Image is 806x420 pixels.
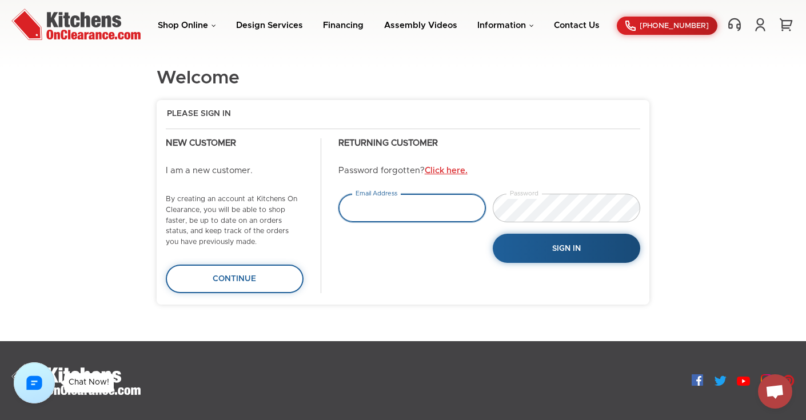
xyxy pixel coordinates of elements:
h1: Welcome [157,69,240,89]
a: Shop Online [158,21,216,30]
small: By creating an account at Kitchens On Clearance, you will be able to shop faster, be up to date o... [166,195,297,246]
a: Continue [166,265,304,293]
span: Please Sign In [167,109,231,119]
a: Click here. [425,166,468,175]
div: Open chat [758,374,792,409]
button: Sign In [493,234,640,263]
img: Facebook [692,374,703,386]
span: Continue [213,275,256,283]
a: Financing [323,21,364,30]
p: I am a new customer. [166,166,304,177]
img: Kitchens On Clearance [11,9,141,40]
p: Password forgotten? [338,166,640,177]
img: Chat with us [14,362,55,403]
a: Assembly Videos [384,21,457,30]
img: Kitchens On Clearance [11,364,141,395]
a: Design Services [236,21,303,30]
div: Chat Now! [69,378,109,386]
span: [PHONE_NUMBER] [640,22,709,30]
span: Sign In [552,245,581,253]
a: Contact Us [554,21,600,30]
strong: New Customer [166,139,236,147]
strong: Returning Customer [338,139,438,147]
a: [PHONE_NUMBER] [617,17,717,35]
img: Instagram [761,374,772,386]
a: Information [477,21,534,30]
